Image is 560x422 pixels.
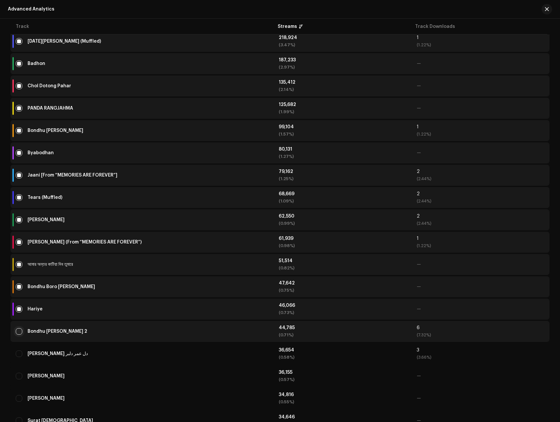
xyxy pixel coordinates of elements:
[279,333,406,337] div: (0.71%)
[279,370,406,375] div: 36,155
[417,262,544,267] div: —
[279,65,406,70] div: (2.97%)
[279,147,406,152] div: 80,131
[279,214,406,219] div: 62,550
[417,151,544,155] div: —
[279,87,406,92] div: (2.14%)
[279,259,406,263] div: 51,514
[279,377,406,382] div: (0.57%)
[279,102,406,107] div: 125,682
[279,199,406,203] div: (1.09%)
[417,35,544,40] div: 1
[417,214,544,219] div: 2
[279,110,406,114] div: (1.99%)
[279,266,406,270] div: (0.82%)
[417,396,544,401] div: —
[279,348,406,352] div: 36,654
[417,132,544,137] div: (1.22%)
[417,61,544,66] div: —
[417,106,544,111] div: —
[417,243,544,248] div: (1.22%)
[417,177,544,181] div: (2.44%)
[417,374,544,378] div: —
[279,400,406,404] div: (0.55%)
[279,192,406,196] div: 68,669
[279,221,406,226] div: (0.99%)
[417,355,544,360] div: (3.66%)
[417,326,544,330] div: 6
[417,285,544,289] div: —
[417,221,544,226] div: (2.44%)
[279,392,406,397] div: 34,816
[279,243,406,248] div: (0.98%)
[279,132,406,137] div: (1.57%)
[417,307,544,311] div: —
[279,169,406,174] div: 79,162
[279,58,406,62] div: 187,233
[417,333,544,337] div: (7.32%)
[279,303,406,308] div: 46,066
[28,240,142,244] div: Shagor Pare Dariye (From “MEMORIES ARE FOREVER”)
[417,169,544,174] div: 2
[279,154,406,159] div: (1.27%)
[279,177,406,181] div: (1.25%)
[279,355,406,360] div: (0.58%)
[279,415,406,419] div: 34,646
[279,288,406,293] div: (0.75%)
[417,199,544,203] div: (2.44%)
[279,125,406,129] div: 99,104
[417,84,544,88] div: —
[279,80,406,85] div: 135,412
[279,326,406,330] div: 44,785
[279,43,406,47] div: (3.47%)
[28,173,117,178] div: Jaani [From “MEMORIES ARE FOREVER”]
[417,348,544,352] div: 3
[417,192,544,196] div: 2
[279,310,406,315] div: (0.73%)
[417,125,544,129] div: 1
[279,35,406,40] div: 218,924
[279,281,406,285] div: 47,642
[279,236,406,241] div: 61,939
[417,43,544,47] div: (1.22%)
[417,236,544,241] div: 1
